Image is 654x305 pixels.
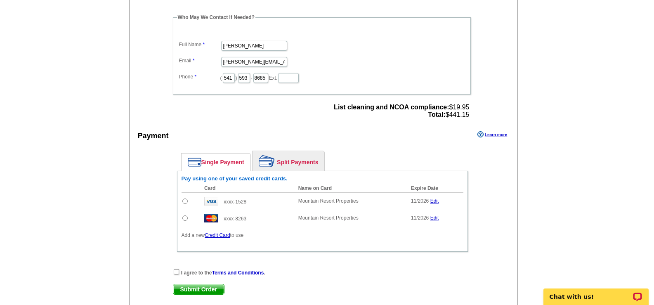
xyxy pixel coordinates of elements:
a: Learn more [477,131,507,138]
strong: List cleaning and NCOA compliance: [334,104,449,111]
iframe: LiveChat chat widget [538,279,654,305]
th: Name on Card [294,184,407,193]
th: Card [200,184,294,193]
legend: Who May We Contact If Needed? [177,14,255,21]
span: xxxx-1528 [224,199,246,205]
label: Phone [179,73,220,80]
span: 11/2026 [411,198,429,204]
img: visa.gif [204,197,218,206]
span: Submit Order [173,284,224,294]
img: split-payment.png [259,155,275,167]
img: mast.gif [204,214,218,222]
th: Expire Date [407,184,463,193]
span: xxxx-8263 [224,216,246,222]
a: Credit Card [205,232,230,238]
img: single-payment.png [188,158,201,167]
label: Email [179,57,220,64]
dd: ( ) - Ext. [177,71,467,84]
span: 11/2026 [411,215,429,221]
h6: Pay using one of your saved credit cards. [182,175,463,182]
div: Payment [138,130,169,142]
span: Mountain Resort Properties [298,215,359,221]
p: Add a new to use [182,232,463,239]
strong: Total: [428,111,445,118]
label: Full Name [179,41,220,48]
strong: I agree to the . [181,270,265,276]
a: Edit [430,215,439,221]
span: $19.95 $441.15 [334,104,469,118]
a: Single Payment [182,154,250,171]
a: Terms and Conditions [212,270,264,276]
a: Split Payments [253,151,324,171]
a: Edit [430,198,439,204]
span: Mountain Resort Properties [298,198,359,204]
